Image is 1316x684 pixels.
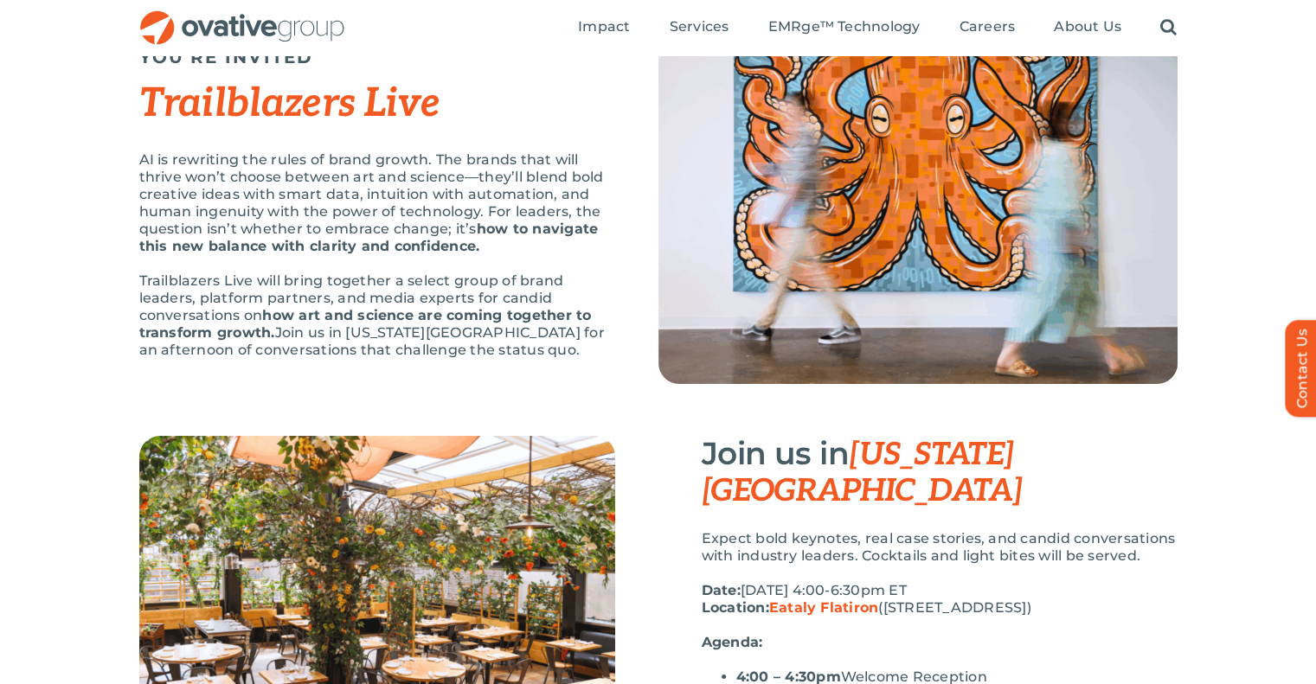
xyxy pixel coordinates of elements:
p: AI is rewriting the rules of brand growth. The brands that will thrive won’t choose between art a... [139,151,615,255]
a: Impact [578,18,630,37]
h3: Join us in [702,436,1178,508]
span: [US_STATE][GEOGRAPHIC_DATA] [702,436,1023,510]
a: Eataly Flatiron [769,599,879,616]
span: Services [670,18,729,35]
p: Expect bold keynotes, real case stories, and candid conversations with industry leaders. Cocktail... [702,530,1178,565]
img: Top Image [658,38,1178,384]
span: Careers [960,18,1016,35]
h5: YOU’RE INVITED [139,47,615,67]
a: EMRge™ Technology [767,18,920,37]
strong: Date: [702,582,741,598]
a: About Us [1054,18,1121,37]
a: Careers [960,18,1016,37]
p: Trailblazers Live will bring together a select group of brand leaders, platform partners, and med... [139,272,615,359]
span: About Us [1054,18,1121,35]
p: [DATE] 4:00-6:30pm ET ([STREET_ADDRESS]) [702,582,1178,617]
span: Impact [578,18,630,35]
span: EMRge™ Technology [767,18,920,35]
strong: Location: [702,599,879,616]
strong: how to navigate this new balance with clarity and confidence. [139,221,599,254]
em: Trailblazers Live [139,80,440,128]
strong: how art and science are coming together to transform growth. [139,307,592,341]
a: OG_Full_horizontal_RGB [138,9,346,25]
strong: Agenda: [702,634,763,650]
a: Search [1160,18,1177,37]
a: Services [670,18,729,37]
